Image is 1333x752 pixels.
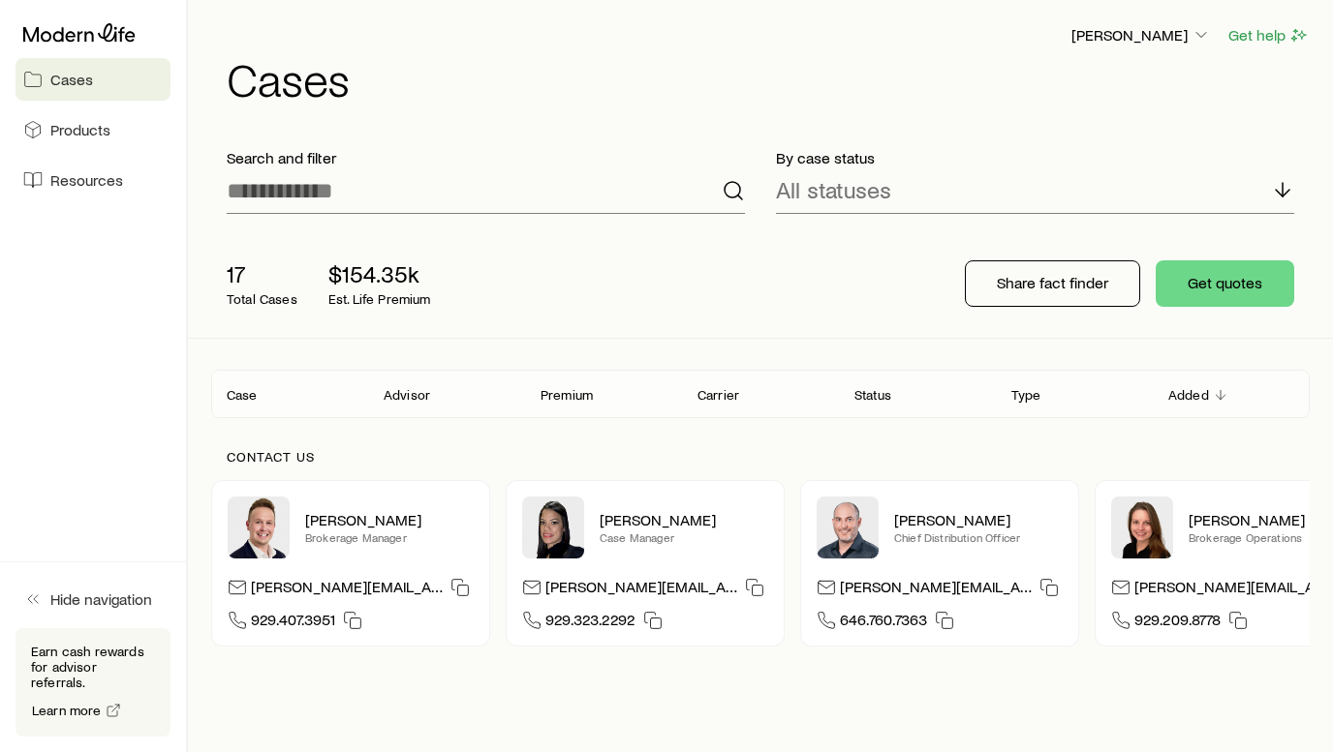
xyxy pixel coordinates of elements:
[776,176,891,203] p: All statuses
[50,589,152,609] span: Hide navigation
[522,496,584,558] img: Elana Hasten
[305,529,474,545] p: Brokerage Manager
[1134,610,1221,636] span: 929.209.8778
[211,370,1310,418] div: Client cases
[15,159,170,201] a: Resources
[840,577,1032,603] p: [PERSON_NAME][EMAIL_ADDRESS][DOMAIN_NAME]
[227,291,297,307] p: Total Cases
[251,610,335,636] span: 929.407.3951
[965,260,1140,307] button: Share fact finder
[1168,387,1209,403] p: Added
[1011,387,1041,403] p: Type
[1227,24,1310,46] button: Get help
[227,55,1310,102] h1: Cases
[1071,25,1211,45] p: [PERSON_NAME]
[817,496,879,558] img: Dan Pierson
[840,610,927,636] span: 646.760.7363
[15,58,170,101] a: Cases
[1156,260,1294,307] button: Get quotes
[227,148,745,167] p: Search and filter
[227,260,297,287] p: 17
[227,449,1294,465] p: Contact us
[545,577,737,603] p: [PERSON_NAME][EMAIL_ADDRESS][DOMAIN_NAME]
[15,578,170,620] button: Hide navigation
[32,704,102,717] span: Learn more
[1070,24,1212,47] button: [PERSON_NAME]
[251,577,443,603] p: [PERSON_NAME][EMAIL_ADDRESS][DOMAIN_NAME]
[1111,496,1173,558] img: Ellen Wall
[776,148,1294,167] p: By case status
[894,529,1063,545] p: Chief Distribution Officer
[50,170,123,190] span: Resources
[15,108,170,151] a: Products
[31,644,155,690] p: Earn cash rewards for advisor referrals.
[854,387,891,403] p: Status
[545,610,635,636] span: 929.323.2292
[997,273,1108,292] p: Share fact finder
[697,387,739,403] p: Carrier
[328,291,431,307] p: Est. Life Premium
[1134,577,1326,603] p: [PERSON_NAME][EMAIL_ADDRESS][DOMAIN_NAME]
[894,510,1063,529] p: [PERSON_NAME]
[328,260,431,287] p: $154.35k
[600,510,768,529] p: [PERSON_NAME]
[50,120,110,139] span: Products
[305,510,474,529] p: [PERSON_NAME]
[50,70,93,89] span: Cases
[15,628,170,737] div: Earn cash rewards for advisor referrals.Learn more
[227,387,258,403] p: Case
[600,529,768,545] p: Case Manager
[384,387,430,403] p: Advisor
[228,496,290,558] img: Derek Wakefield
[541,387,593,403] p: Premium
